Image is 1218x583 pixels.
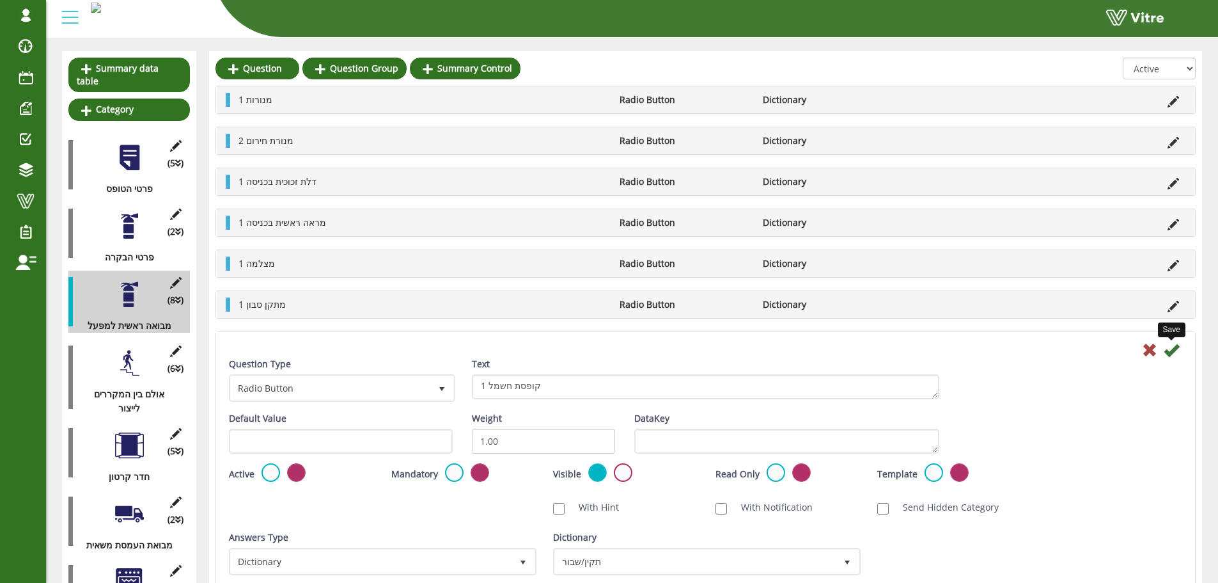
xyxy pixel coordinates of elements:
[238,298,286,310] span: 1 מתקן סבון
[472,411,502,426] label: Weight
[391,467,438,481] label: Mandatory
[634,411,669,426] label: DataKey
[231,550,511,573] span: Dictionary
[566,500,619,515] label: With Hint
[302,58,407,79] a: Question Group
[553,503,565,515] input: With Hint
[68,538,180,552] div: מבואת העמסת משאית
[756,134,900,148] li: Dictionary
[756,257,900,271] li: Dictionary
[215,58,299,79] a: Question
[890,500,999,515] label: Send Hidden Category
[68,182,180,196] div: פרטי הטופס
[613,298,756,312] li: Radio Button
[756,93,900,107] li: Dictionary
[613,257,756,271] li: Radio Button
[555,550,836,573] span: תקין/שבור
[238,216,326,228] span: 1 מראה ראשית בכניסה
[756,175,900,189] li: Dictionary
[91,3,101,13] img: 0e7ad77c-f341-4650-b726-06545345e58d.png
[472,357,490,371] label: Text
[715,503,727,515] input: With Notification
[229,531,288,545] label: Answers Type
[229,357,291,371] label: Question Type
[168,444,183,458] span: (5 )
[229,411,286,426] label: Default Value
[877,467,917,481] label: Template
[168,293,183,307] span: (8 )
[68,470,180,484] div: חדר קרטון
[68,250,180,264] div: פרטי הבקרה
[836,550,859,573] span: select
[410,58,520,79] a: Summary Control
[238,257,275,269] span: 1 מצלמה
[68,319,180,333] div: מבואה ראשית למפעל
[511,550,535,573] span: select
[553,531,597,545] label: Dictionary
[613,134,756,148] li: Radio Button
[168,362,183,376] span: (6 )
[756,216,900,230] li: Dictionary
[238,134,293,147] span: 2 מנורת חירום
[430,376,453,399] span: select
[553,467,581,481] label: Visible
[231,376,430,399] span: Radio Button
[1158,323,1185,337] div: Save
[613,216,756,230] li: Radio Button
[756,298,900,312] li: Dictionary
[68,58,190,92] a: Summary data table
[877,503,889,515] input: Send Hidden Category
[168,513,183,527] span: (2 )
[168,225,183,239] span: (2 )
[238,93,272,106] span: 1 מנורות
[472,374,939,399] textarea: 1 קופסת חשמל
[229,467,254,481] label: Active
[68,99,190,120] a: Category
[68,387,180,415] div: אולם בין המקררים לייצור
[168,156,183,170] span: (5 )
[613,93,756,107] li: Radio Button
[613,175,756,189] li: Radio Button
[728,500,813,515] label: With Notification
[715,467,760,481] label: Read Only
[238,175,316,188] span: 1 דלת זכוכית בכניסה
